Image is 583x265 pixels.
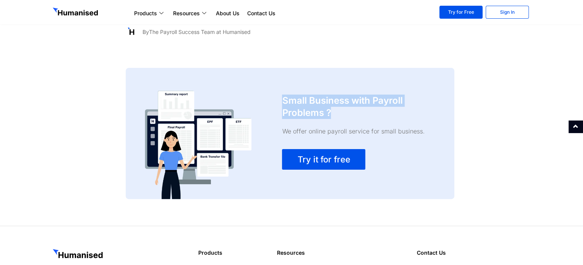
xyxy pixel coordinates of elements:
[277,249,409,257] h4: Resources
[243,9,279,18] a: Contact Us
[53,249,104,260] img: GetHumanised Logo
[297,155,350,164] span: Try it for free
[282,149,365,170] a: Try it for free
[282,127,431,136] div: We offer online payroll service for small business.
[53,8,99,18] img: GetHumanised Logo
[212,9,243,18] a: About Us
[198,249,269,257] h4: Products
[138,23,251,41] span: The Payroll Success Team at Humanised
[130,9,169,18] a: Products
[439,6,483,19] a: Try for Free
[126,26,138,38] img: The Payroll Success Team at Humanised
[169,9,212,18] a: Resources
[486,6,529,19] a: Sign In
[282,95,431,119] h3: Small Business with Payroll Problems ?
[416,249,530,257] h4: Contact Us
[143,29,149,35] span: By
